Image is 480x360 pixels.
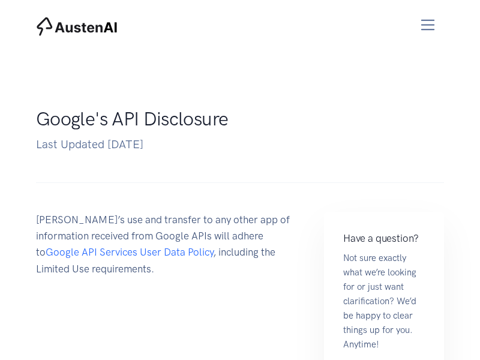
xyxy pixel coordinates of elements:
p: Last Updated [DATE] [36,136,420,154]
p: Not sure exactly what we’re looking for or just want clarification? We’d be happy to clear things... [343,251,425,352]
button: Toggle navigation [412,13,445,37]
a: Google API Services User Data Policy [46,246,213,258]
p: [PERSON_NAME]’s use and transfer to any other app of information received from Google APIs will a... [36,212,300,277]
h4: Have a question? [343,231,425,246]
h1: Google's API Disclosure [36,107,420,130]
img: AustenAI Home [36,17,118,36]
